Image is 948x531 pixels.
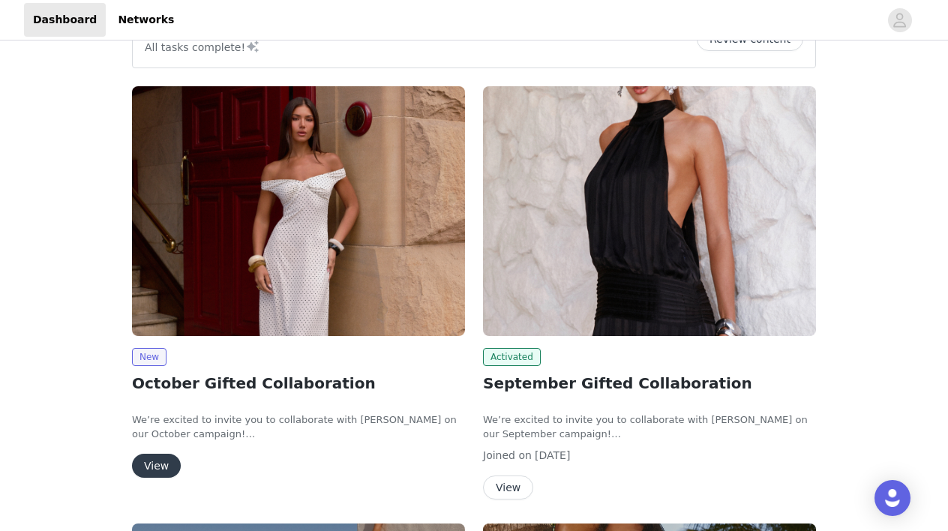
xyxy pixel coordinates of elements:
[132,460,181,472] a: View
[132,86,465,336] img: Peppermayo AUS
[535,449,570,461] span: [DATE]
[132,372,465,394] h2: October Gifted Collaboration
[483,348,541,366] span: Activated
[483,449,532,461] span: Joined on
[145,37,260,55] p: All tasks complete!
[483,475,533,499] button: View
[132,454,181,478] button: View
[132,412,465,442] p: We’re excited to invite you to collaborate with [PERSON_NAME] on our October campaign!
[874,480,910,516] div: Open Intercom Messenger
[483,412,816,442] p: We’re excited to invite you to collaborate with [PERSON_NAME] on our September campaign!
[892,8,907,32] div: avatar
[109,3,183,37] a: Networks
[483,372,816,394] h2: September Gifted Collaboration
[132,348,166,366] span: New
[483,482,533,493] a: View
[24,3,106,37] a: Dashboard
[483,86,816,336] img: Peppermayo AUS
